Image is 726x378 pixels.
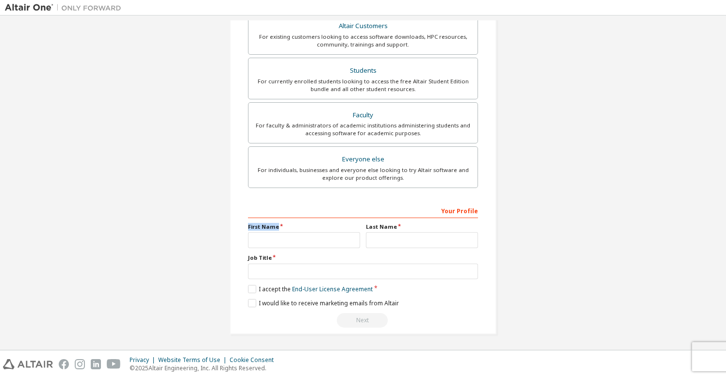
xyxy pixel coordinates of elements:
div: Altair Customers [254,19,472,33]
p: © 2025 Altair Engineering, Inc. All Rights Reserved. [130,364,280,372]
div: Privacy [130,356,158,364]
label: I accept the [248,285,373,293]
div: Cookie Consent [230,356,280,364]
img: instagram.svg [75,359,85,369]
label: Last Name [366,223,478,231]
div: Your Profile [248,203,478,218]
div: Everyone else [254,153,472,166]
img: youtube.svg [107,359,121,369]
div: For existing customers looking to access software downloads, HPC resources, community, trainings ... [254,33,472,48]
img: altair_logo.svg [3,359,53,369]
img: Altair One [5,3,126,13]
div: For currently enrolled students looking to access the free Altair Student Edition bundle and all ... [254,78,472,93]
img: linkedin.svg [91,359,101,369]
div: For faculty & administrators of academic institutions administering students and accessing softwa... [254,122,472,137]
label: I would like to receive marketing emails from Altair [248,299,399,307]
img: facebook.svg [59,359,69,369]
div: Faculty [254,109,472,122]
label: Job Title [248,254,478,262]
div: Website Terms of Use [158,356,230,364]
div: For individuals, businesses and everyone else looking to try Altair software and explore our prod... [254,166,472,182]
div: Students [254,64,472,78]
a: End-User License Agreement [292,285,373,293]
div: Read and acccept EULA to continue [248,313,478,328]
label: First Name [248,223,360,231]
